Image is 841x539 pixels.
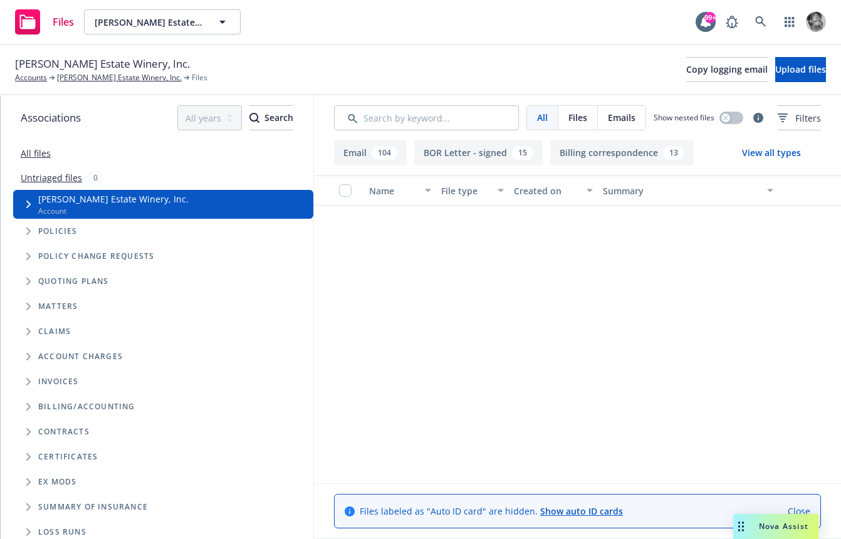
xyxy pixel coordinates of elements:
span: Show nested files [654,112,714,123]
div: Drag to move [733,514,749,539]
div: 13 [663,146,684,160]
span: Quoting plans [38,278,109,285]
div: Tree Example [1,190,313,394]
span: Account charges [38,353,123,360]
div: 0 [87,170,104,185]
button: Nova Assist [733,514,818,539]
span: [PERSON_NAME] Estate Winery, Inc. [38,192,189,206]
div: Summary [603,184,760,197]
span: Contracts [38,428,90,436]
span: Filters [795,112,821,125]
span: Matters [38,303,78,310]
span: Claims [38,328,71,335]
button: File type [436,175,508,206]
div: 15 [512,146,533,160]
button: View all types [722,140,821,165]
a: Switch app [777,9,802,34]
span: Certificates [38,453,98,461]
button: Created on [509,175,598,206]
a: Show auto ID cards [540,505,623,517]
span: Summary of insurance [38,503,148,511]
a: Search [748,9,773,34]
button: Billing correspondence [550,140,694,165]
button: SearchSearch [249,105,293,130]
input: Select all [339,184,352,197]
span: Policies [38,228,78,235]
a: [PERSON_NAME] Estate Winery, Inc. [57,72,182,83]
span: Copy logging email [686,63,768,75]
span: Emails [608,111,635,124]
div: 99+ [704,12,716,23]
button: Email [334,140,407,165]
img: photo [806,12,826,32]
span: [PERSON_NAME] Estate Winery, Inc. [15,56,190,72]
span: Files [568,111,587,124]
button: Upload files [775,57,826,82]
span: All [537,111,548,124]
button: Copy logging email [686,57,768,82]
a: Close [788,505,810,518]
a: Accounts [15,72,47,83]
span: Loss Runs [38,528,86,536]
a: Report a Bug [719,9,744,34]
div: Search [249,106,293,130]
svg: Search [249,113,259,123]
span: Policy change requests [38,253,154,260]
a: Untriaged files [21,171,82,184]
div: Name [369,184,417,197]
span: Nova Assist [759,521,808,531]
button: BOR Letter - signed [414,140,543,165]
button: Summary [598,175,778,206]
span: Files [53,17,74,27]
span: Invoices [38,378,79,385]
button: Name [364,175,436,206]
span: Upload files [775,63,826,75]
span: Files [192,72,207,83]
div: Created on [514,184,579,197]
span: Filters [778,112,821,125]
button: [PERSON_NAME] Estate Winery, Inc. [84,9,241,34]
span: [PERSON_NAME] Estate Winery, Inc. [95,16,203,29]
button: Filters [778,105,821,130]
a: All files [21,147,51,159]
span: Ex Mods [38,478,76,486]
input: Search by keyword... [334,105,519,130]
a: Files [10,4,79,39]
span: Associations [21,110,81,126]
span: Files labeled as "Auto ID card" are hidden. [360,505,623,518]
span: Billing/Accounting [38,403,135,411]
div: File type [441,184,489,197]
span: Account [38,206,189,216]
div: 104 [372,146,397,160]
